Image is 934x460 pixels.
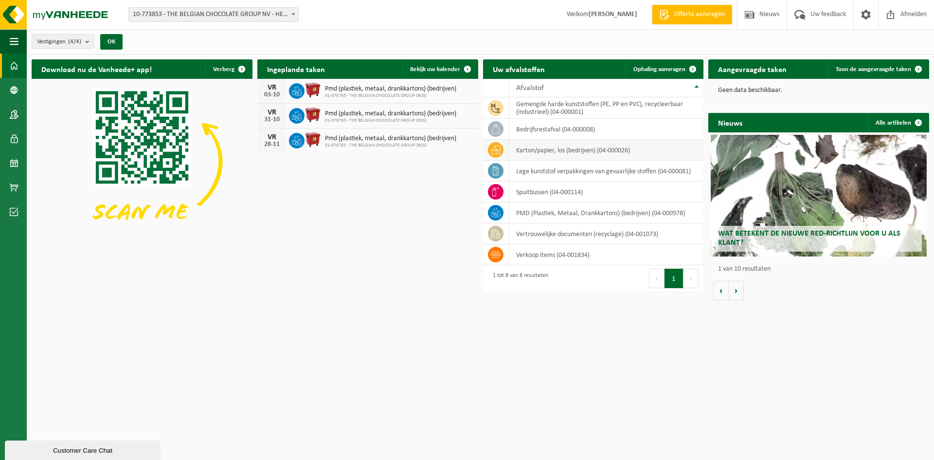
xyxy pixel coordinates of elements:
span: Wat betekent de nieuwe RED-richtlijn voor u als klant? [718,230,900,247]
span: Bekijk uw kalender [410,66,460,73]
h2: Download nu de Vanheede+ app! [32,59,162,78]
button: Next [683,269,699,288]
a: Wat betekent de nieuwe RED-richtlijn voor u als klant? [711,135,927,257]
count: (4/4) [68,38,81,45]
span: Offerte aanvragen [672,10,727,19]
span: Vestigingen [37,35,81,49]
span: Verberg [213,66,234,73]
div: 31-10 [262,116,282,123]
a: Toon de aangevraagde taken [828,59,928,79]
a: Offerte aanvragen [652,5,732,24]
img: WB-1100-HPE-RD-01 [305,131,321,148]
span: Pmd (plastiek, metaal, drankkartons) (bedrijven) [325,85,456,93]
p: Geen data beschikbaar. [718,87,919,94]
button: Volgende [729,281,744,300]
button: Vorige [713,281,729,300]
button: Verberg [205,59,251,79]
a: Bekijk uw kalender [402,59,477,79]
h2: Aangevraagde taken [708,59,796,78]
img: Download de VHEPlus App [32,79,252,244]
button: Vestigingen(4/4) [32,34,94,49]
span: 10-773853 - THE BELGIAN CHOCOLATE GROUP NV - HERENTALS [129,8,298,21]
span: Pmd (plastiek, metaal, drankkartons) (bedrijven) [325,135,456,143]
button: 1 [665,269,683,288]
span: 01-078793 - THE BELGIAN CHOCOLATE GROUP (BCG) [325,118,456,124]
span: 01-078793 - THE BELGIAN CHOCOLATE GROUP (BCG) [325,93,456,99]
td: karton/papier, los (bedrijven) (04-000026) [509,140,704,161]
span: 01-078793 - THE BELGIAN CHOCOLATE GROUP (BCG) [325,143,456,148]
td: PMD (Plastiek, Metaal, Drankkartons) (bedrijven) (04-000978) [509,202,704,223]
span: Afvalstof [516,84,544,92]
div: VR [262,133,282,141]
a: Alle artikelen [868,113,928,132]
div: 1 tot 8 van 8 resultaten [488,268,548,289]
h2: Uw afvalstoffen [483,59,555,78]
a: Ophaling aanvragen [626,59,702,79]
button: OK [100,34,123,50]
span: Pmd (plastiek, metaal, drankkartons) (bedrijven) [325,110,456,118]
strong: [PERSON_NAME] [589,11,637,18]
td: lege kunststof verpakkingen van gevaarlijke stoffen (04-000081) [509,161,704,182]
div: 03-10 [262,92,282,98]
p: 1 van 10 resultaten [718,266,924,273]
span: Ophaling aanvragen [633,66,685,73]
td: verkoop items (04-001834) [509,244,704,265]
td: spuitbussen (04-000114) [509,182,704,202]
h2: Nieuws [708,113,752,132]
td: vertrouwelijke documenten (recyclage) (04-001073) [509,223,704,244]
td: gemengde harde kunststoffen (PE, PP en PVC), recycleerbaar (industrieel) (04-000001) [509,97,704,119]
button: Previous [649,269,665,288]
span: 10-773853 - THE BELGIAN CHOCOLATE GROUP NV - HERENTALS [128,7,299,22]
img: WB-1100-HPE-RD-01 [305,82,321,98]
td: bedrijfsrestafval (04-000008) [509,119,704,140]
h2: Ingeplande taken [257,59,335,78]
span: Toon de aangevraagde taken [836,66,911,73]
div: 28-11 [262,141,282,148]
div: VR [262,109,282,116]
img: WB-1100-HPE-RD-01 [305,107,321,123]
iframe: chat widget [5,439,162,460]
div: VR [262,84,282,92]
